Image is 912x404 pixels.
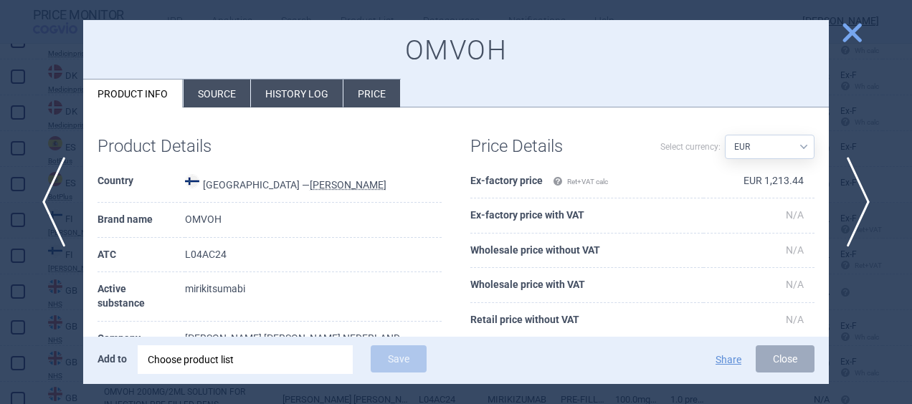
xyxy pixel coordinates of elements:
button: Close [756,345,814,372]
th: Retail price without VAT [470,303,703,338]
p: Add to [98,345,127,372]
th: Wholesale price with VAT [470,268,703,303]
td: EUR 1,213.44 [703,164,814,199]
td: [GEOGRAPHIC_DATA] — [185,164,442,203]
span: N/A [786,244,804,256]
button: Save [371,345,427,372]
th: Brand name [98,203,185,238]
th: Country [98,164,185,203]
span: N/A [786,279,804,290]
h1: OMVOH [98,34,814,67]
button: Share [716,355,741,365]
li: Price [343,80,400,107]
td: mirikitsumabi [185,272,442,321]
td: [PERSON_NAME] [PERSON_NAME] NEDERLAND [185,322,442,357]
h1: Price Details [470,136,642,157]
label: Select currency: [660,135,721,159]
th: Active substance [98,272,185,321]
span: N/A [786,209,804,221]
span: Ret+VAT calc [553,178,608,186]
td: L04AC24 [185,238,442,273]
li: Product info [83,80,183,107]
td: OMVOH [185,203,442,238]
th: Ex-factory price with VAT [470,198,703,234]
th: Ex-factory price [470,164,703,199]
span: N/A [786,314,804,325]
th: ATC [98,238,185,273]
th: Wholesale price without VAT [470,234,703,269]
img: Finland [185,174,199,188]
th: Company [98,322,185,357]
li: Source [184,80,250,107]
div: Choose product list [148,345,343,374]
li: History log [251,80,343,107]
abbr: KELA — Pharmaceutical Database of medicinal products maintained by Kela, Finland. [310,179,386,191]
div: Choose product list [138,345,353,374]
h1: Product Details [98,136,270,157]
